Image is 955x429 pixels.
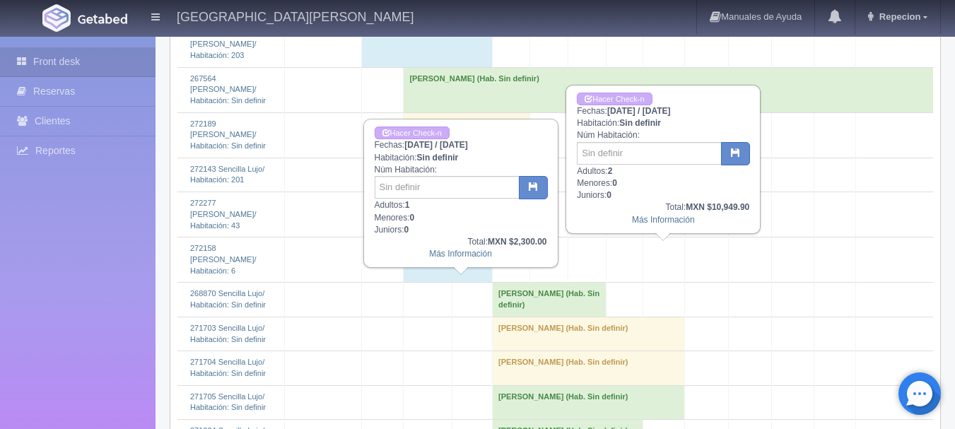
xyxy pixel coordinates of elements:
[686,202,749,212] b: MXN $10,949.90
[404,225,409,235] b: 0
[190,289,266,309] a: 268870 Sencilla Lujo/Habitación: Sin definir
[607,106,671,116] b: [DATE] / [DATE]
[876,11,921,22] span: Repecion
[612,178,617,188] b: 0
[577,142,722,165] input: Sin definir
[190,324,266,343] a: 271703 Sencilla Lujo/Habitación: Sin definir
[488,237,546,247] b: MXN $2,300.00
[608,166,613,176] b: 2
[410,213,415,223] b: 0
[375,127,450,140] a: Hacer Check-in
[78,13,127,24] img: Getabed
[619,118,661,128] b: Sin definir
[190,244,257,274] a: 272158 [PERSON_NAME]/Habitación: 6
[493,385,685,419] td: [PERSON_NAME] (Hab. Sin definir)
[375,176,520,199] input: Sin definir
[632,215,695,225] a: Más Información
[577,93,652,106] a: Hacer Check-in
[190,28,257,59] a: 270687 [PERSON_NAME]/Habitación: 203
[365,120,557,266] div: Fechas: Habitación: Núm Habitación: Adultos: Menores: Juniors:
[404,140,468,150] b: [DATE] / [DATE]
[190,74,266,105] a: 267564 [PERSON_NAME]/Habitación: Sin definir
[190,392,266,412] a: 271705 Sencilla Lujo/Habitación: Sin definir
[493,317,685,351] td: [PERSON_NAME] (Hab. Sin definir)
[607,190,611,200] b: 0
[190,358,266,377] a: 271704 Sencilla Lujo/Habitación: Sin definir
[405,200,410,210] b: 1
[42,4,71,32] img: Getabed
[404,67,933,112] td: [PERSON_NAME] (Hab. Sin definir)
[177,7,414,25] h4: [GEOGRAPHIC_DATA][PERSON_NAME]
[567,86,759,233] div: Fechas: Habitación: Núm Habitación: Adultos: Menores: Juniors:
[429,249,492,259] a: Más Información
[375,236,547,248] div: Total:
[190,119,266,150] a: 272189 [PERSON_NAME]/Habitación: Sin definir
[417,153,459,163] b: Sin definir
[493,351,685,385] td: [PERSON_NAME] (Hab. Sin definir)
[190,165,264,184] a: 272143 Sencilla Lujo/Habitación: 201
[361,22,492,67] td: [PERSON_NAME] (Hab. 203)
[404,112,529,158] td: [PERSON_NAME] (Hab. Sin definir)
[577,201,749,213] div: Total:
[190,199,257,229] a: 272277 [PERSON_NAME]/Habitación: 43
[493,283,607,317] td: [PERSON_NAME] (Hab. Sin definir)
